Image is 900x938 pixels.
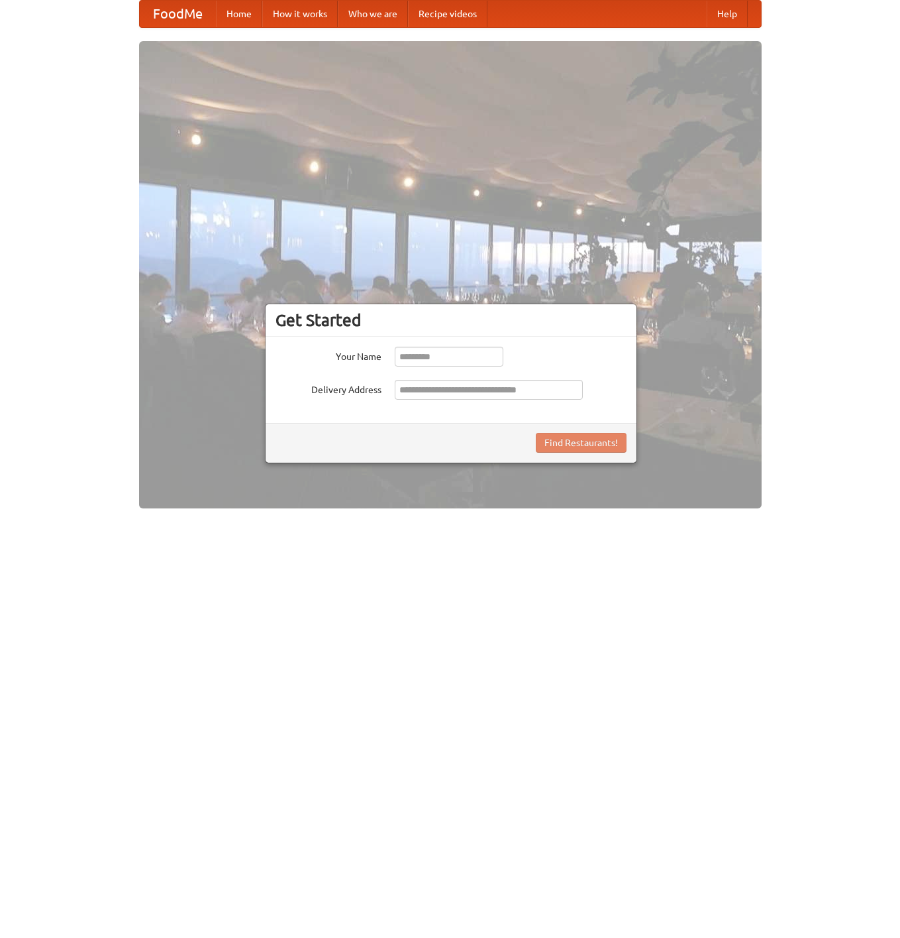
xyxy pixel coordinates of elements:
[707,1,748,27] a: Help
[216,1,262,27] a: Home
[536,433,626,453] button: Find Restaurants!
[275,347,381,363] label: Your Name
[408,1,487,27] a: Recipe videos
[262,1,338,27] a: How it works
[275,310,626,330] h3: Get Started
[140,1,216,27] a: FoodMe
[275,380,381,396] label: Delivery Address
[338,1,408,27] a: Who we are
